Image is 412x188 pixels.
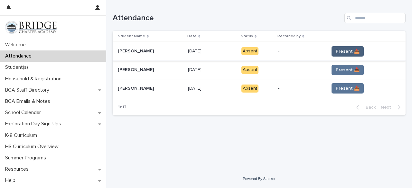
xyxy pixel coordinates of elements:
[241,66,258,74] div: Absent
[278,86,324,91] p: -
[278,67,324,73] p: -
[336,85,360,92] span: Present 📥
[118,47,155,54] p: [PERSON_NAME]
[362,105,376,110] span: Back
[378,104,406,110] button: Next
[3,144,64,150] p: HS Curriculum Overview
[277,33,301,40] p: Recorded by
[332,65,364,75] button: Present 📥
[188,85,203,91] p: [DATE]
[188,66,203,73] p: [DATE]
[3,76,67,82] p: Household & Registration
[113,79,406,98] tr: [PERSON_NAME][PERSON_NAME] [DATE][DATE] Absent-Present 📥
[3,42,31,48] p: Welcome
[336,67,360,73] span: Present 📥
[344,13,406,23] input: Search
[118,85,155,91] p: [PERSON_NAME]
[332,83,364,94] button: Present 📥
[118,66,155,73] p: [PERSON_NAME]
[332,46,364,57] button: Present 📥
[118,33,145,40] p: Student Name
[113,13,342,23] h1: Attendance
[187,33,197,40] p: Date
[3,155,51,161] p: Summer Programs
[113,61,406,79] tr: [PERSON_NAME][PERSON_NAME] [DATE][DATE] Absent-Present 📥
[3,87,54,93] p: BCA Staff Directory
[3,121,66,127] p: Exploration Day Sign-Ups
[243,177,275,181] a: Powered By Stacker
[3,53,37,59] p: Attendance
[351,104,378,110] button: Back
[188,47,203,54] p: [DATE]
[241,33,253,40] p: Status
[3,177,21,184] p: Help
[241,85,258,93] div: Absent
[3,64,33,70] p: Student(s)
[3,110,46,116] p: School Calendar
[5,21,57,34] img: V1C1m3IdTEidaUdm9Hs0
[3,166,34,172] p: Resources
[113,42,406,61] tr: [PERSON_NAME][PERSON_NAME] [DATE][DATE] Absent-Present 📥
[381,105,395,110] span: Next
[3,132,42,139] p: K-8 Curriculum
[241,47,258,55] div: Absent
[3,98,55,104] p: BCA Emails & Notes
[113,99,132,115] p: 1 of 1
[278,49,324,54] p: -
[336,48,360,55] span: Present 📥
